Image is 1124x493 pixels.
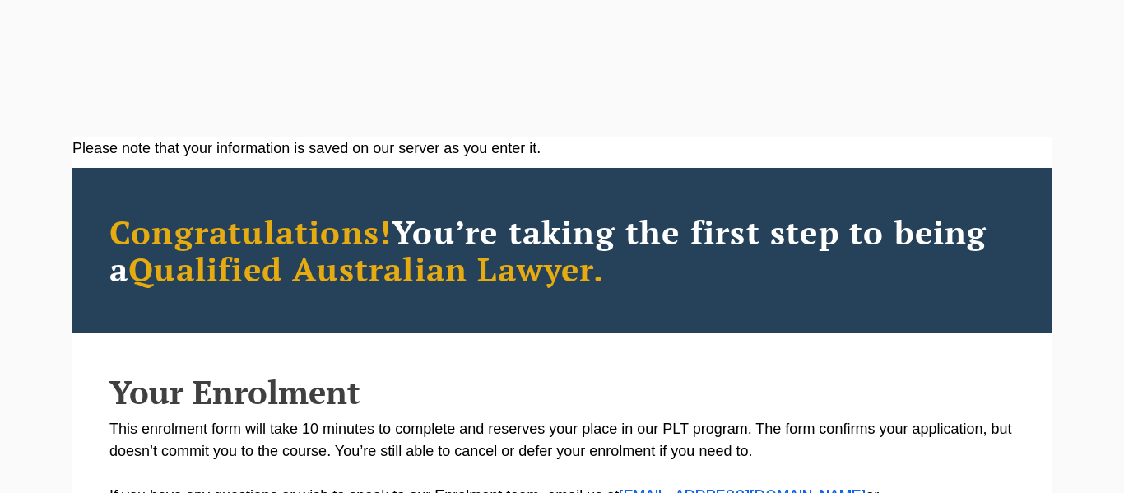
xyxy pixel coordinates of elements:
h2: Your Enrolment [109,374,1015,410]
div: Please note that your information is saved on our server as you enter it. [72,137,1052,160]
h2: You’re taking the first step to being a [109,213,1015,287]
span: Qualified Australian Lawyer. [128,247,604,291]
span: Congratulations! [109,210,392,253]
